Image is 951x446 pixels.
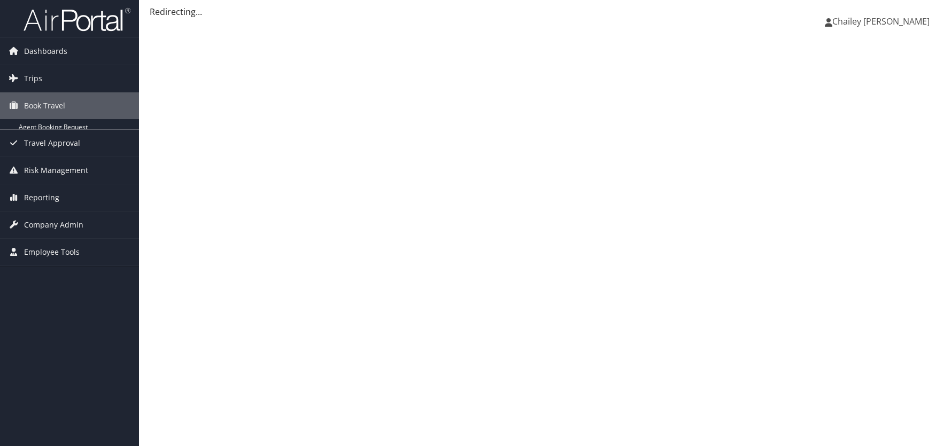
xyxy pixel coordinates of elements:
[24,92,65,119] span: Book Travel
[24,212,83,238] span: Company Admin
[24,130,80,157] span: Travel Approval
[24,65,42,92] span: Trips
[825,5,940,37] a: Chailey [PERSON_NAME]
[24,184,59,211] span: Reporting
[24,38,67,65] span: Dashboards
[24,239,80,265] span: Employee Tools
[24,7,130,32] img: airportal-logo.png
[832,15,930,27] span: Chailey [PERSON_NAME]
[150,5,940,18] div: Redirecting...
[24,157,88,184] span: Risk Management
